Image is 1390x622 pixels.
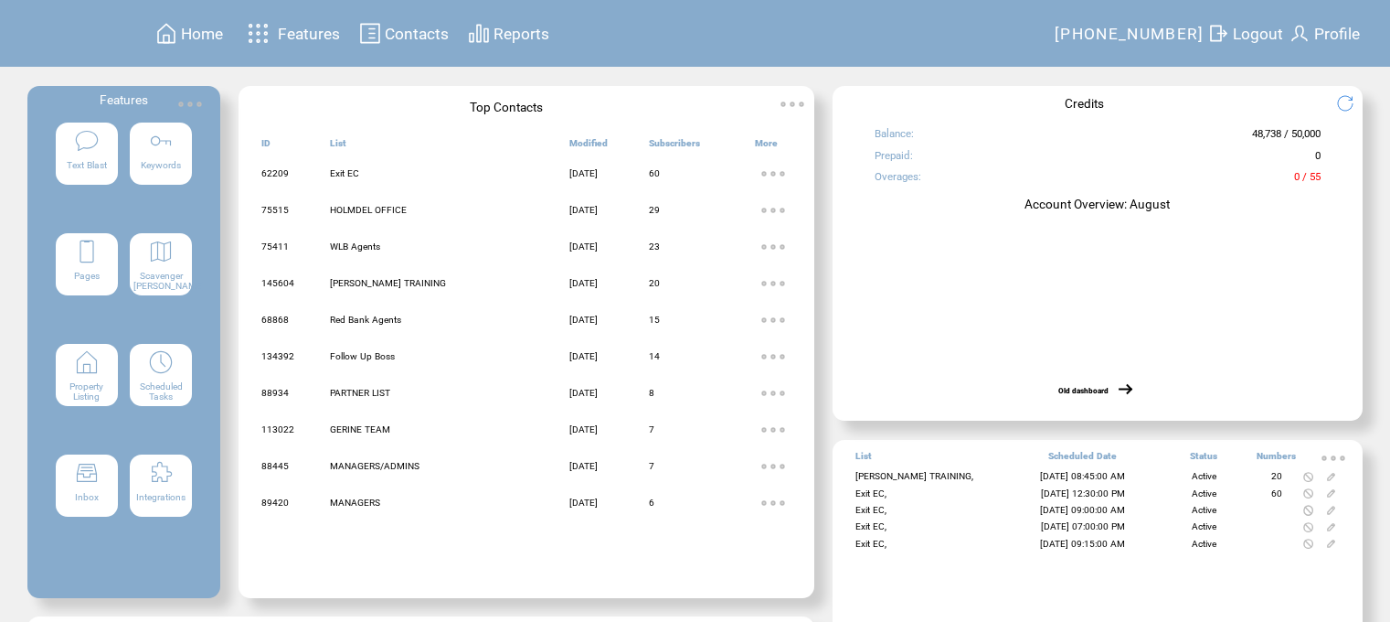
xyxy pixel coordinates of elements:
[1326,522,1336,532] img: edit.svg
[755,448,791,485] img: ellypsis.svg
[649,498,654,508] span: 6
[261,351,294,361] span: 134392
[1303,488,1313,499] img: notallowed.svg
[755,302,791,338] img: ellypsis.svg
[148,349,174,375] img: scheduled-tasks.svg
[755,229,791,265] img: ellypsis.svg
[330,461,419,471] span: MANAGERS/ADMINS
[569,351,598,361] span: [DATE]
[330,205,407,215] span: HOLMDEL OFFICE
[1207,22,1229,45] img: exit.svg
[569,241,598,252] span: [DATE]
[649,461,654,471] span: 7
[239,16,343,51] a: Features
[56,455,118,553] a: Inbox
[1286,19,1363,48] a: Profile
[569,461,598,471] span: [DATE]
[875,127,914,148] span: Balance:
[75,492,99,502] span: Inbox
[181,25,223,43] span: Home
[875,170,921,191] span: Overages:
[1204,19,1286,48] a: Logout
[1048,451,1117,469] span: Scheduled Date
[155,22,177,45] img: home.svg
[649,351,660,361] span: 14
[130,123,192,221] a: Keywords
[1192,539,1216,549] span: Active
[330,351,395,361] span: Follow Up Boss
[1257,451,1296,469] span: Numbers
[1315,149,1321,170] span: 0
[130,455,192,553] a: Integrations
[1192,505,1216,515] span: Active
[755,138,778,156] span: More
[148,460,174,486] img: integrations.svg
[100,92,148,107] span: Features
[493,25,549,43] span: Reports
[140,381,183,402] span: Scheduled Tasks
[359,22,381,45] img: contacts.svg
[569,424,598,434] span: [DATE]
[1314,25,1360,43] span: Profile
[1058,386,1109,395] a: Old dashboard
[1192,488,1216,499] span: Active
[855,488,886,499] span: Exit EC,
[172,86,208,123] img: ellypsis.svg
[74,460,100,486] img: inbox.svg
[133,271,205,291] span: Scavenger [PERSON_NAME]
[569,498,598,508] span: [DATE]
[1303,539,1313,549] img: notallowed.svg
[330,168,359,178] span: Exit EC
[1065,96,1104,111] span: Credits
[649,315,660,325] span: 15
[330,388,390,398] span: PARTNER LIST
[261,205,289,215] span: 75515
[1192,471,1216,481] span: Active
[1190,451,1217,469] span: Status
[755,192,791,229] img: ellypsis.svg
[1041,521,1125,531] span: [DATE] 07:00:00 PM
[1055,25,1204,43] span: [PHONE_NUMBER]
[148,128,174,154] img: keywords.svg
[569,168,598,178] span: [DATE]
[56,233,118,332] a: Pages
[385,25,449,43] span: Contacts
[649,388,654,398] span: 8
[465,19,552,48] a: Reports
[755,485,791,521] img: ellypsis.svg
[330,315,401,325] span: Red Bank Agents
[153,19,226,48] a: Home
[1326,539,1336,549] img: edit.svg
[1315,440,1352,477] img: ellypsis.svg
[330,424,390,434] span: GERINE TEAM
[1271,471,1282,481] span: 20
[855,505,886,515] span: Exit EC,
[242,18,274,48] img: features.svg
[569,278,598,288] span: [DATE]
[74,239,100,264] img: landing-pages.svg
[130,233,192,332] a: Scavenger [PERSON_NAME]
[855,521,886,531] span: Exit EC,
[1233,25,1283,43] span: Logout
[261,168,289,178] span: 62209
[278,25,340,43] span: Features
[261,388,289,398] span: 88934
[261,461,289,471] span: 88445
[855,451,872,469] span: List
[74,349,100,375] img: property-listing.svg
[1326,505,1336,515] img: edit.svg
[330,498,380,508] span: MANAGERS
[755,265,791,302] img: ellypsis.svg
[1041,488,1125,499] span: [DATE] 12:30:00 PM
[136,492,186,502] span: Integrations
[261,138,271,156] span: ID
[69,381,103,402] span: Property Listing
[569,205,598,215] span: [DATE]
[1336,94,1368,113] img: refresh.png
[130,344,192,443] a: Scheduled Tasks
[649,278,660,288] span: 20
[470,100,543,114] span: Top Contacts
[56,123,118,221] a: Text Blast
[74,271,100,281] span: Pages
[74,128,100,154] img: text-blast.svg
